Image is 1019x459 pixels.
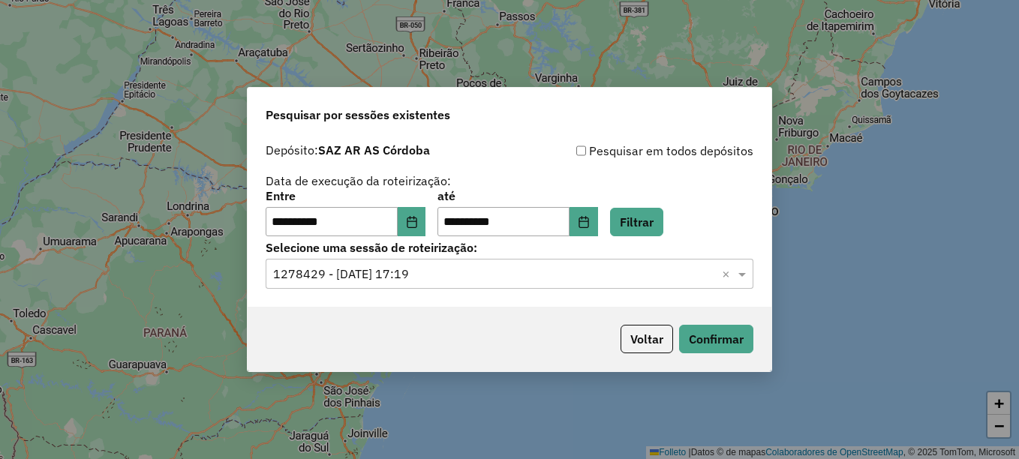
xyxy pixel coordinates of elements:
[570,207,598,237] button: Elija la fecha
[437,187,597,205] label: até
[722,265,735,283] span: Clear all
[266,238,753,256] label: Selecione uma sessão de roteirização:
[679,325,753,353] button: Confirmar
[266,106,450,124] span: Pesquisar por sessões existentes
[610,208,663,236] button: Filtrar
[621,325,673,353] button: Voltar
[266,187,425,205] label: Entre
[318,142,430,157] strong: SAZ AR AS Córdoba
[398,207,426,237] button: Elija la fecha
[589,142,753,160] font: Pesquisar em todos depósitos
[266,141,430,159] label: Depósito:
[266,172,451,190] label: Data de execução da roteirização:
